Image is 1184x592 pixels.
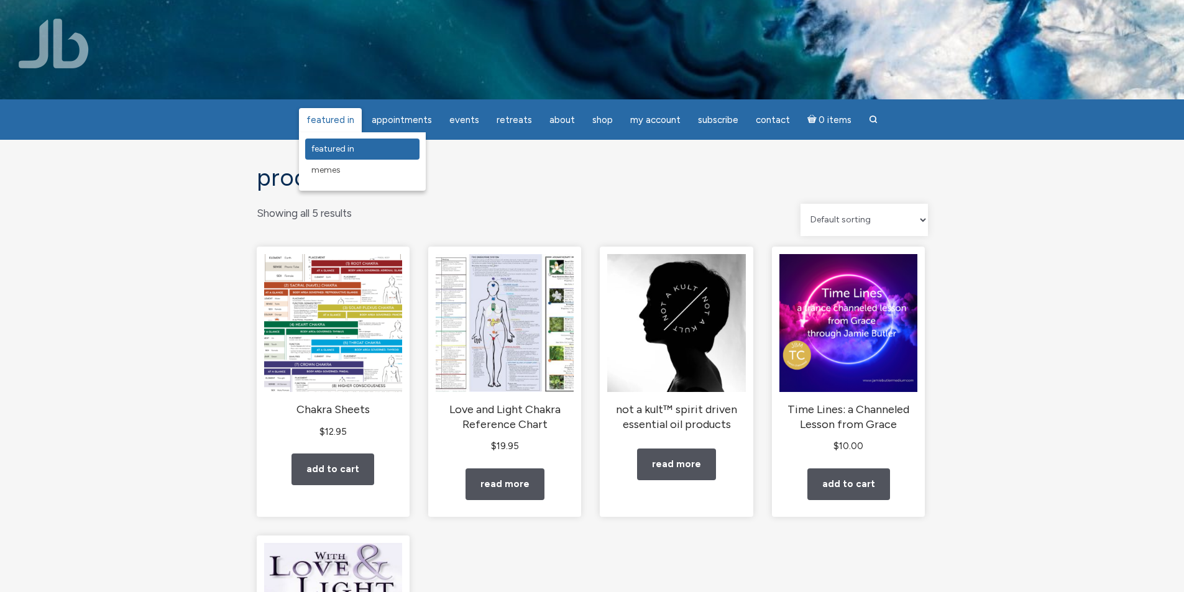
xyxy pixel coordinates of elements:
[585,108,620,132] a: Shop
[491,440,497,452] span: $
[311,165,341,175] span: Memes
[833,440,863,452] bdi: 10.00
[466,468,544,500] a: Read more about “Love and Light Chakra Reference Chart”
[607,403,745,432] h2: not a kult™ spirit driven essential oil products
[436,403,574,432] h2: Love and Light Chakra Reference Chart
[436,254,574,454] a: Love and Light Chakra Reference Chart $19.95
[623,108,688,132] a: My Account
[489,108,539,132] a: Retreats
[779,254,917,392] img: Time Lines: a Channeled Lesson from Grace
[264,254,402,440] a: Chakra Sheets $12.95
[819,116,851,125] span: 0 items
[801,204,928,236] select: Shop order
[319,426,325,437] span: $
[442,108,487,132] a: Events
[311,143,354,154] span: featured in
[592,114,613,125] span: Shop
[779,403,917,432] h2: Time Lines: a Channeled Lesson from Grace
[257,204,352,223] p: Showing all 5 results
[807,468,890,500] a: Add to cart: “Time Lines: a Channeled Lesson from Grace”
[698,114,738,125] span: Subscribe
[491,440,519,452] bdi: 19.95
[291,453,374,485] a: Add to cart: “Chakra Sheets”
[305,160,420,181] a: Memes
[19,19,89,68] img: Jamie Butler. The Everyday Medium
[800,107,860,132] a: Cart0 items
[833,440,839,452] span: $
[364,108,439,132] a: Appointments
[549,114,575,125] span: About
[807,114,819,125] i: Cart
[264,403,402,417] h2: Chakra Sheets
[305,139,420,160] a: featured in
[630,114,681,125] span: My Account
[436,254,574,392] img: Love and Light Chakra Reference Chart
[449,114,479,125] span: Events
[691,108,746,132] a: Subscribe
[779,254,917,454] a: Time Lines: a Channeled Lesson from Grace $10.00
[264,254,402,392] img: Chakra Sheets
[607,254,745,432] a: not a kult™ spirit driven essential oil products
[497,114,532,125] span: Retreats
[542,108,582,132] a: About
[257,165,928,191] h1: Products
[319,426,347,437] bdi: 12.95
[607,254,745,392] img: not a kult™ spirit driven essential oil products
[299,108,362,132] a: featured in
[372,114,432,125] span: Appointments
[637,449,716,480] a: Read more about “not a kult™ spirit driven essential oil products”
[756,114,790,125] span: Contact
[748,108,797,132] a: Contact
[306,114,354,125] span: featured in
